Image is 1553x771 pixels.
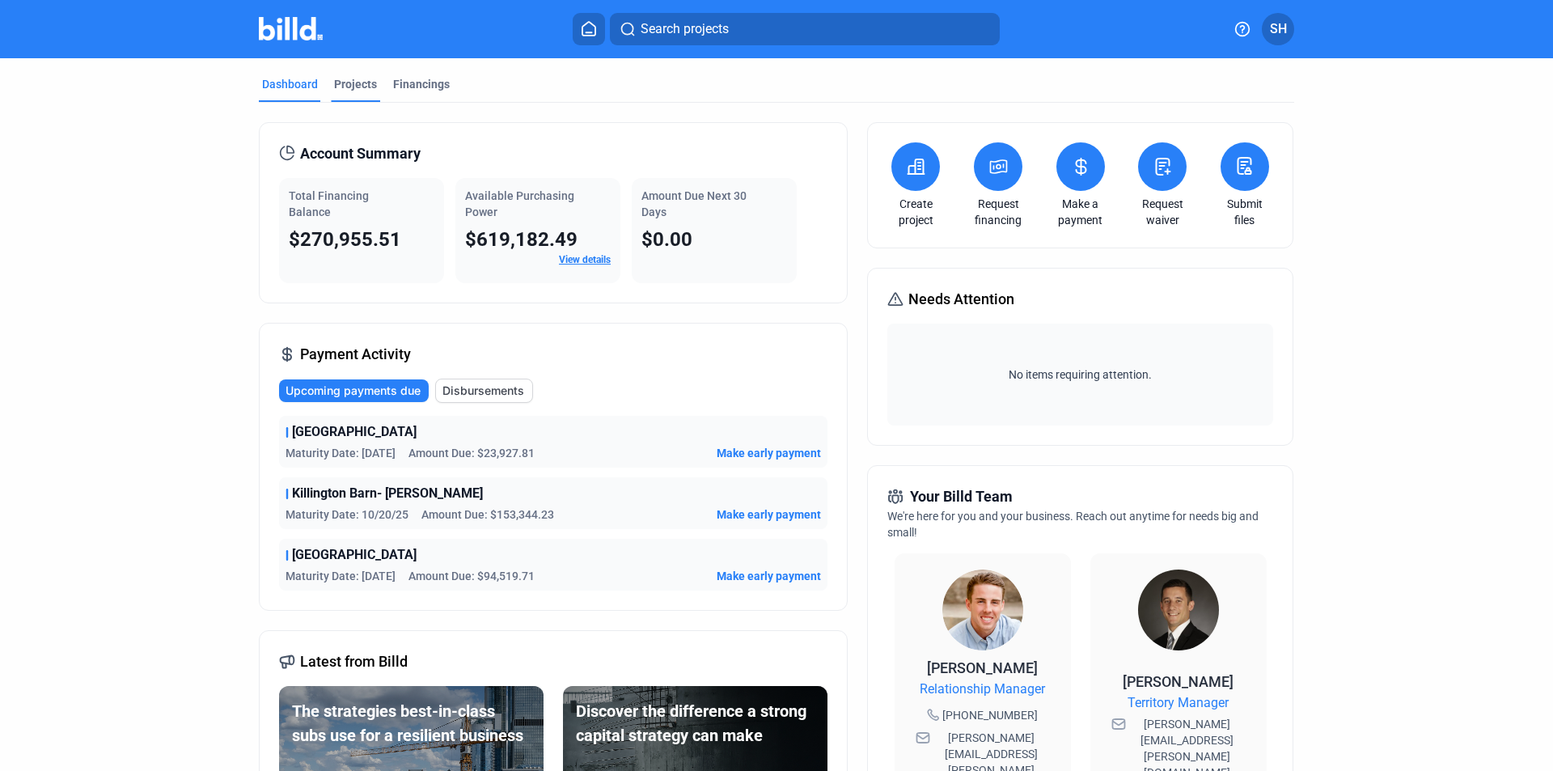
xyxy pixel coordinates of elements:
span: Amount Due: $153,344.23 [421,506,554,523]
img: Relationship Manager [942,570,1023,650]
button: Make early payment [717,506,821,523]
span: [GEOGRAPHIC_DATA] [292,422,417,442]
span: Latest from Billd [300,650,408,673]
span: $0.00 [641,228,692,251]
button: SH [1262,13,1294,45]
button: Search projects [610,13,1000,45]
span: Maturity Date: [DATE] [286,445,396,461]
div: Projects [334,76,377,92]
button: Make early payment [717,445,821,461]
span: [PERSON_NAME] [927,659,1038,676]
span: Upcoming payments due [286,383,421,399]
span: SH [1270,19,1287,39]
div: Discover the difference a strong capital strategy can make [576,699,815,748]
a: Request waiver [1134,196,1191,228]
span: Territory Manager [1128,693,1229,713]
span: Total Financing Balance [289,189,369,218]
img: Territory Manager [1138,570,1219,650]
button: Upcoming payments due [279,379,429,402]
div: Dashboard [262,76,318,92]
button: Disbursements [435,379,533,403]
span: We're here for you and your business. Reach out anytime for needs big and small! [887,510,1259,539]
span: Amount Due: $94,519.71 [408,568,535,584]
span: Maturity Date: [DATE] [286,568,396,584]
button: Make early payment [717,568,821,584]
img: Billd Company Logo [259,17,323,40]
span: Disbursements [442,383,524,399]
a: Make a payment [1052,196,1109,228]
span: $619,182.49 [465,228,578,251]
span: Amount Due Next 30 Days [641,189,747,218]
span: Search projects [641,19,729,39]
span: Maturity Date: 10/20/25 [286,506,408,523]
span: [PERSON_NAME] [1123,673,1234,690]
span: Payment Activity [300,343,411,366]
span: Amount Due: $23,927.81 [408,445,535,461]
span: Relationship Manager [920,680,1045,699]
span: Your Billd Team [910,485,1013,508]
span: Account Summary [300,142,421,165]
div: Financings [393,76,450,92]
a: Create project [887,196,944,228]
span: [GEOGRAPHIC_DATA] [292,545,417,565]
span: Needs Attention [908,288,1014,311]
a: Request financing [970,196,1026,228]
span: $270,955.51 [289,228,401,251]
a: Submit files [1217,196,1273,228]
span: Killington Barn- [PERSON_NAME] [292,484,483,503]
a: View details [559,254,611,265]
span: Available Purchasing Power [465,189,574,218]
div: The strategies best-in-class subs use for a resilient business [292,699,531,748]
span: No items requiring attention. [894,366,1266,383]
span: [PHONE_NUMBER] [942,707,1038,723]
